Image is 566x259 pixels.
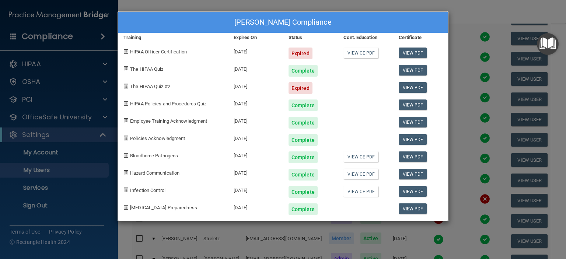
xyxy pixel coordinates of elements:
a: View CE PDF [343,151,378,162]
div: [DATE] [228,146,283,163]
span: Employee Training Acknowledgment [130,118,207,124]
span: HIPAA Policies and Procedures Quiz [130,101,206,106]
div: [PERSON_NAME] Compliance [118,12,448,33]
div: Complete [289,99,318,111]
span: HIPAA Officer Certification [130,49,187,55]
div: Complete [289,151,318,163]
a: View PDF [399,169,427,179]
div: [DATE] [228,163,283,181]
span: [MEDICAL_DATA] Preparedness [130,205,197,210]
button: Open Resource Center [537,33,559,55]
a: View PDF [399,151,427,162]
span: Infection Control [130,188,165,193]
span: The HIPAA Quiz [130,66,163,72]
a: View PDF [399,117,427,127]
div: Complete [289,134,318,146]
div: [DATE] [228,198,283,215]
div: Complete [289,117,318,129]
span: Hazard Communication [130,170,179,176]
div: [DATE] [228,129,283,146]
div: Complete [289,169,318,181]
div: Expired [289,48,312,59]
div: Certificate [393,33,448,42]
span: The HIPAA Quiz #2 [130,84,170,89]
span: Policies Acknowledgment [130,136,185,141]
span: Bloodborne Pathogens [130,153,178,158]
a: View CE PDF [343,48,378,58]
a: View PDF [399,203,427,214]
div: Complete [289,186,318,198]
div: [DATE] [228,59,283,77]
a: View PDF [399,186,427,197]
a: View PDF [399,65,427,76]
div: [DATE] [228,77,283,94]
div: [DATE] [228,181,283,198]
div: [DATE] [228,94,283,111]
div: Status [283,33,338,42]
a: View CE PDF [343,169,378,179]
div: Complete [289,65,318,77]
div: [DATE] [228,111,283,129]
div: Cont. Education [338,33,393,42]
div: Training [118,33,228,42]
a: View CE PDF [343,186,378,197]
div: Expires On [228,33,283,42]
a: View PDF [399,82,427,93]
a: View PDF [399,48,427,58]
div: [DATE] [228,42,283,59]
a: View PDF [399,99,427,110]
a: View PDF [399,134,427,145]
div: Expired [289,82,312,94]
div: Complete [289,203,318,215]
